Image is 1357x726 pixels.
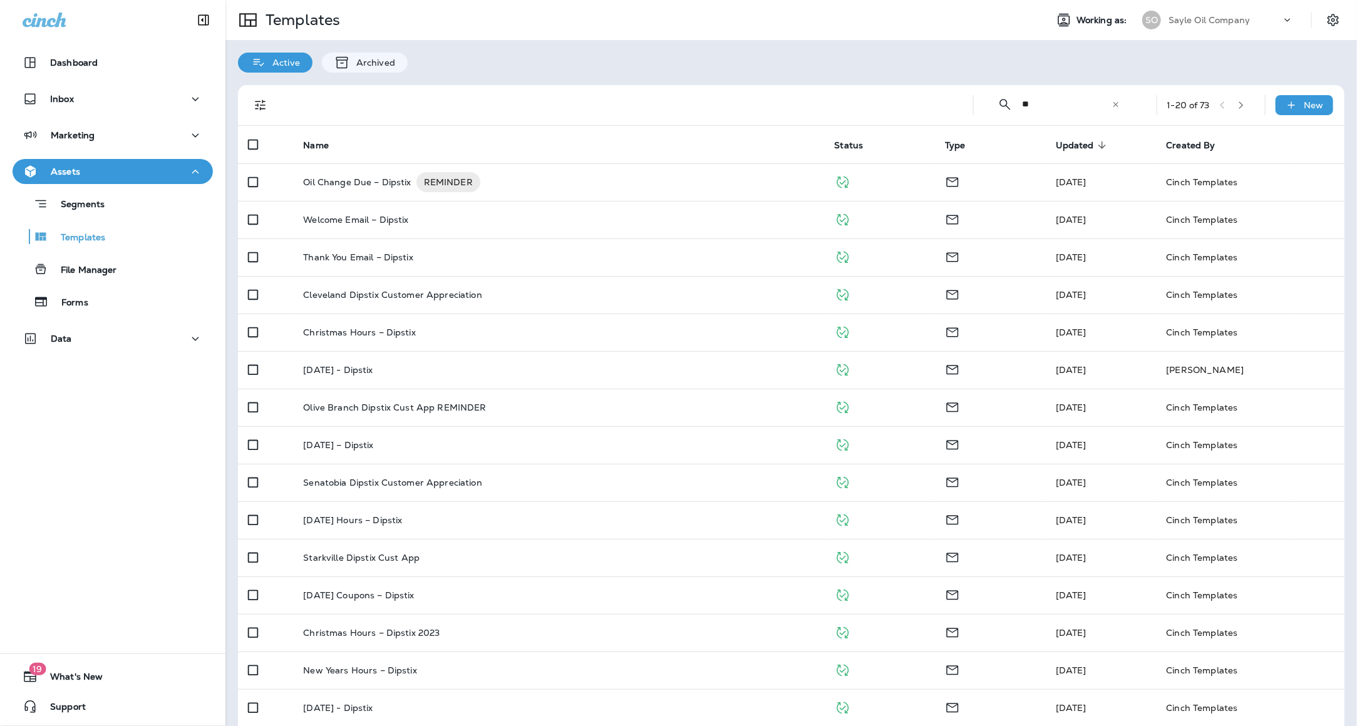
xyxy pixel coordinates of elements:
span: Email [945,438,960,449]
p: Data [51,334,72,344]
span: Published [835,701,850,712]
p: Inbox [50,94,74,104]
p: Forms [49,297,88,309]
span: Published [835,250,850,262]
button: Assets [13,159,213,184]
span: Published [835,288,850,299]
p: [DATE] Coupons – Dipstix [303,590,414,600]
span: Updated [1056,140,1094,151]
button: Dashboard [13,50,213,75]
p: Segments [48,199,105,212]
p: Starkville Dipstix Cust App [303,553,420,563]
p: Olive Branch Dipstix Cust App REMINDER [303,402,486,412]
p: [DATE] - Dipstix [303,703,373,713]
td: Cinch Templates [1157,576,1344,614]
span: Matt Rich [1056,627,1086,638]
span: [DATE] [1056,289,1086,300]
td: Cinch Templates [1157,614,1344,652]
span: REMINDER [416,176,480,188]
span: [DATE] [1056,552,1086,563]
p: [DATE] - Dipstix [303,365,373,375]
span: Status [835,140,880,151]
span: Email [945,288,960,299]
span: Email [945,551,960,562]
span: Email [945,401,960,412]
span: Email [945,476,960,487]
p: Welcome Email – Dipstix [303,215,408,225]
button: File Manager [13,256,213,282]
span: Created By [1167,140,1232,151]
span: [DATE] [1056,214,1086,225]
p: Oil Change Due – Dipstix [303,172,411,192]
span: Email [945,325,960,337]
span: Published [835,551,850,562]
span: [DATE] [1056,665,1086,676]
span: Email [945,513,960,524]
span: Working as: [1076,15,1130,26]
td: Cinch Templates [1157,501,1344,539]
td: Cinch Templates [1157,652,1344,689]
td: Cinch Templates [1157,426,1344,464]
button: Settings [1322,9,1344,31]
span: Email [945,213,960,224]
span: Published [835,175,850,187]
p: New Years Hours – Dipstix [303,665,417,675]
td: [PERSON_NAME] [1157,351,1344,389]
button: Marketing [13,123,213,148]
p: [DATE] Hours – Dipstix [303,515,402,525]
span: [DATE] [1056,402,1086,413]
span: [DATE] [1056,702,1086,713]
td: Cinch Templates [1157,163,1344,201]
span: [DATE] [1056,176,1086,188]
span: Support [38,702,86,717]
td: Cinch Templates [1157,238,1344,276]
button: Segments [13,190,213,217]
span: Status [835,140,864,151]
button: Forms [13,289,213,315]
span: Email [945,626,960,637]
span: Email [945,588,960,600]
span: Email [945,363,960,374]
span: Matt Rich [1056,514,1086,526]
span: Published [835,626,850,637]
p: File Manager [48,265,117,277]
span: Published [835,588,850,600]
span: [DATE] [1056,439,1086,451]
p: [DATE] – Dipstix [303,440,373,450]
p: Assets [51,166,80,176]
span: Created By [1167,140,1215,151]
p: New [1304,100,1324,110]
span: Published [835,213,850,224]
p: Sayle Oil Company [1169,15,1250,25]
span: Published [835,438,850,449]
p: Senatobia Dipstix Customer Appreciation [303,478,482,488]
td: Cinch Templates [1157,201,1344,238]
td: Cinch Templates [1157,464,1344,501]
span: [DATE] [1056,252,1086,263]
span: Published [835,401,850,412]
td: Cinch Templates [1157,389,1344,426]
span: [DATE] [1056,327,1086,338]
span: 19 [29,663,46,675]
p: Templates [261,11,340,29]
span: Email [945,663,960,675]
p: Christmas Hours – Dipstix [303,327,416,337]
span: Name [303,140,345,151]
p: Marketing [51,130,95,140]
button: Collapse Sidebar [186,8,221,33]
span: [DATE] [1056,477,1086,488]
td: Cinch Templates [1157,276,1344,314]
p: Dashboard [50,58,98,68]
div: SO [1142,11,1161,29]
span: Rachel Sykes [1056,364,1086,376]
span: Published [835,663,850,675]
span: Updated [1056,140,1110,151]
button: Data [13,326,213,351]
span: [DATE] [1056,590,1086,601]
span: Published [835,476,850,487]
button: Inbox [13,86,213,111]
p: Templates [48,232,105,244]
td: Cinch Templates [1157,314,1344,351]
span: Type [945,140,982,151]
span: Published [835,325,850,337]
